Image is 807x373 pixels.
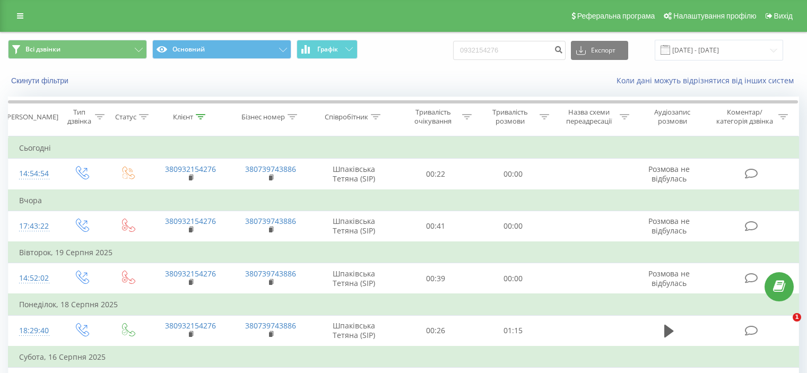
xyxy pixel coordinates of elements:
a: 380739743886 [245,216,296,226]
a: 380739743886 [245,320,296,331]
a: 380739743886 [245,268,296,279]
td: Сьогодні [8,137,799,159]
div: Назва схеми переадресації [561,108,617,126]
button: Скинути фільтри [8,76,74,85]
button: Всі дзвінки [8,40,147,59]
div: Тип дзвінка [67,108,92,126]
span: Розмова не відбулась [648,268,690,288]
td: Шпаківська Тетяна (SIP) [311,315,397,346]
div: Тривалість очікування [407,108,460,126]
td: 00:00 [474,263,551,294]
button: Основний [152,40,291,59]
span: Вихід [774,12,793,20]
span: Всі дзвінки [25,45,60,54]
td: 00:00 [474,211,551,242]
div: Статус [115,112,136,122]
td: Вівторок, 19 Серпня 2025 [8,242,799,263]
div: Співробітник [325,112,368,122]
td: Шпаківська Тетяна (SIP) [311,211,397,242]
div: Тривалість розмови [484,108,537,126]
span: 1 [793,313,801,322]
a: 380932154276 [165,268,216,279]
a: 380932154276 [165,320,216,331]
span: Реферальна програма [577,12,655,20]
div: Бізнес номер [241,112,285,122]
span: Розмова не відбулась [648,216,690,236]
td: Субота, 16 Серпня 2025 [8,346,799,368]
div: 14:52:02 [19,268,47,289]
button: Експорт [571,41,628,60]
td: 00:22 [397,159,474,190]
iframe: Intercom live chat [771,313,796,339]
td: 00:00 [474,159,551,190]
span: Графік [317,46,338,53]
div: 18:29:40 [19,320,47,341]
td: 00:39 [397,263,474,294]
td: 00:41 [397,211,474,242]
div: Клієнт [173,112,193,122]
td: Шпаківська Тетяна (SIP) [311,159,397,190]
div: 14:54:54 [19,163,47,184]
td: Вчора [8,190,799,211]
a: 380739743886 [245,164,296,174]
div: [PERSON_NAME] [5,112,58,122]
td: Шпаківська Тетяна (SIP) [311,263,397,294]
td: 01:15 [474,315,551,346]
a: Коли дані можуть відрізнятися вiд інших систем [617,75,799,85]
span: Налаштування профілю [673,12,756,20]
input: Пошук за номером [453,41,566,60]
a: 380932154276 [165,216,216,226]
td: Понеділок, 18 Серпня 2025 [8,294,799,315]
span: Розмова не відбулась [648,164,690,184]
button: Графік [297,40,358,59]
td: 00:26 [397,315,474,346]
div: Коментар/категорія дзвінка [714,108,776,126]
a: 380932154276 [165,164,216,174]
div: 17:43:22 [19,216,47,237]
div: Аудіозапис розмови [641,108,704,126]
